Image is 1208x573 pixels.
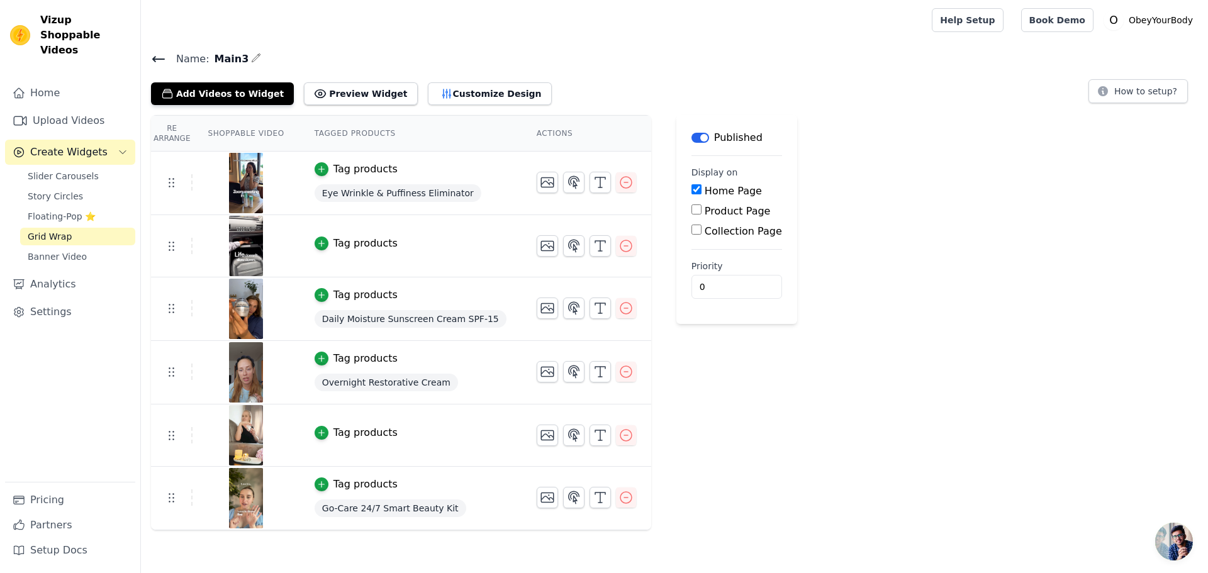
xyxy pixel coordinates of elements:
[5,81,135,106] a: Home
[691,260,782,272] label: Priority
[151,116,193,152] th: Re Arrange
[315,184,481,202] span: Eye Wrinkle & Puffiness Eliminator
[315,499,466,517] span: Go-Care 24/7 Smart Beauty Kit
[5,513,135,538] a: Partners
[714,130,763,145] p: Published
[228,279,264,339] img: vizup-images-3db4.png
[537,172,558,193] button: Change Thumbnail
[537,298,558,319] button: Change Thumbnail
[1088,79,1188,103] button: How to setup?
[151,82,294,105] button: Add Videos to Widget
[315,236,398,251] button: Tag products
[333,425,398,440] div: Tag products
[228,468,264,528] img: vizup-images-be19.png
[251,50,261,67] div: Edit Name
[28,250,87,263] span: Banner Video
[193,116,299,152] th: Shoppable Video
[333,162,398,177] div: Tag products
[5,538,135,563] a: Setup Docs
[28,230,72,243] span: Grid Wrap
[1088,88,1188,100] a: How to setup?
[1109,14,1118,26] text: O
[428,82,552,105] button: Customize Design
[1104,9,1198,31] button: O ObeyYourBody
[304,82,417,105] button: Preview Widget
[537,487,558,508] button: Change Thumbnail
[333,351,398,366] div: Tag products
[333,236,398,251] div: Tag products
[5,140,135,165] button: Create Widgets
[20,167,135,185] a: Slider Carousels
[315,425,398,440] button: Tag products
[5,108,135,133] a: Upload Videos
[5,299,135,325] a: Settings
[30,145,108,160] span: Create Widgets
[705,185,762,197] label: Home Page
[228,153,264,213] img: vizup-images-ada9.png
[20,187,135,205] a: Story Circles
[691,166,738,179] legend: Display on
[705,225,782,237] label: Collection Page
[299,116,522,152] th: Tagged Products
[20,228,135,245] a: Grid Wrap
[20,248,135,265] a: Banner Video
[333,287,398,303] div: Tag products
[228,216,264,276] img: tn-fc7e336237d14b519dd3536084d9f90d.png
[1124,9,1198,31] p: ObeyYourBody
[315,287,398,303] button: Tag products
[315,374,458,391] span: Overnight Restorative Cream
[315,477,398,492] button: Tag products
[166,52,210,67] span: Name:
[522,116,651,152] th: Actions
[28,170,99,182] span: Slider Carousels
[20,208,135,225] a: Floating-Pop ⭐
[537,361,558,382] button: Change Thumbnail
[932,8,1003,32] a: Help Setup
[1155,523,1193,560] div: Open chat
[315,310,506,328] span: Daily Moisture Sunscreen Cream SPF-15
[537,235,558,257] button: Change Thumbnail
[28,190,83,203] span: Story Circles
[537,425,558,446] button: Change Thumbnail
[1021,8,1093,32] a: Book Demo
[315,162,398,177] button: Tag products
[315,351,398,366] button: Tag products
[210,52,249,67] span: Main3
[228,405,264,465] img: tn-97715227d91040099e03aad9ee82a0a7.png
[28,210,96,223] span: Floating-Pop ⭐
[40,13,130,58] span: Vizup Shoppable Videos
[228,342,264,403] img: vizup-images-b27d.png
[705,205,771,217] label: Product Page
[10,25,30,45] img: Vizup
[5,272,135,297] a: Analytics
[5,487,135,513] a: Pricing
[333,477,398,492] div: Tag products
